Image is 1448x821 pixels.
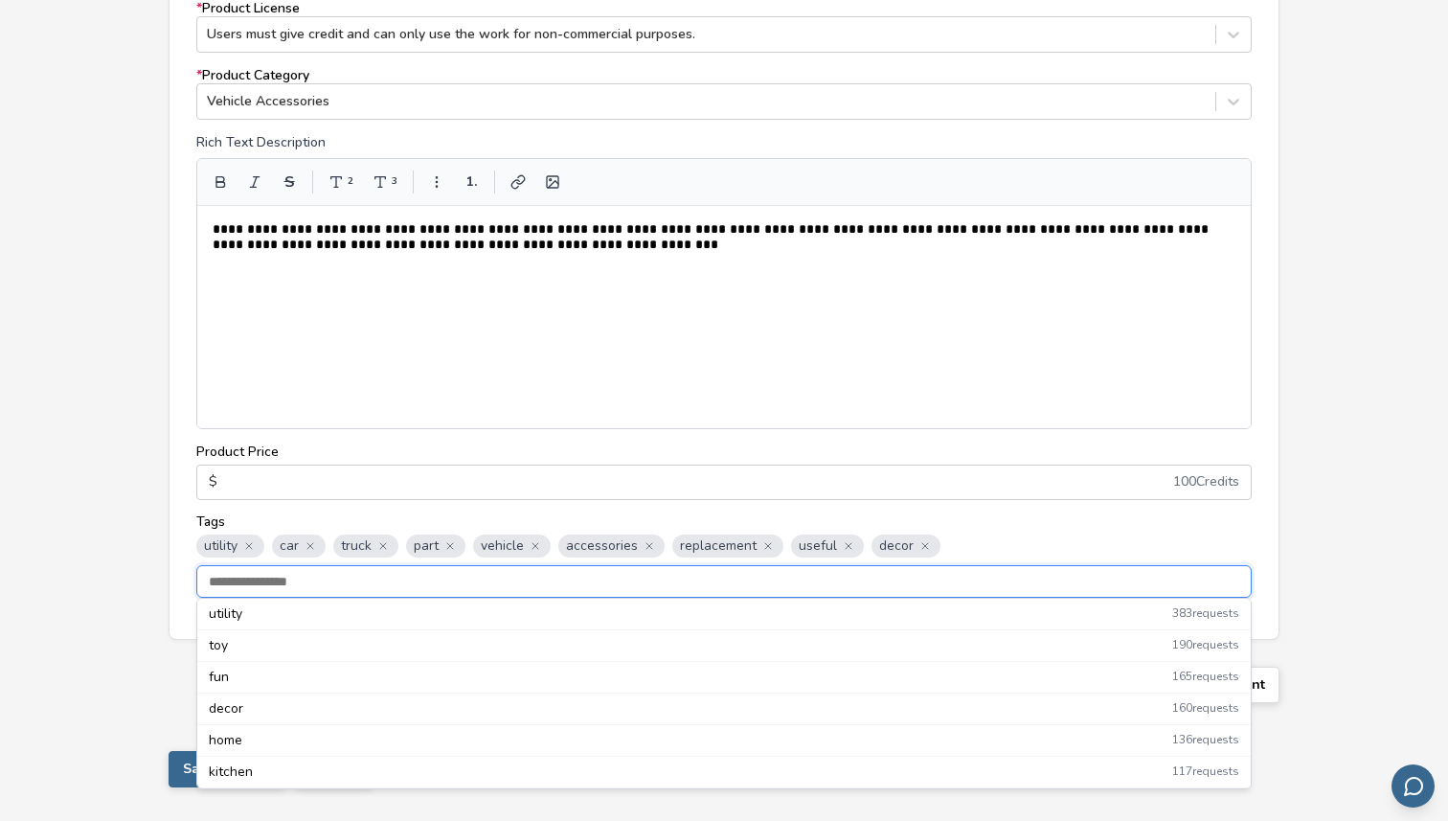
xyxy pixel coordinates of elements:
span: kitchen [209,764,253,780]
button: Add Link [503,167,533,197]
span: utility [209,606,242,622]
span: 383 requests [1172,607,1239,621]
button: Bullet List [421,167,452,197]
span: $ [209,474,217,490]
span: decor [209,701,243,717]
button: Save As Draft [169,751,285,787]
label: Tags [196,514,1252,530]
button: Bold [205,167,236,197]
button: Add Image [537,167,568,197]
button: 2 [321,167,361,197]
button: 1. [456,167,486,197]
span: 136 requests [1172,734,1239,747]
span: 117 requests [1172,765,1239,779]
button: S [274,167,305,197]
span: 165 requests [1172,671,1239,684]
span: toy [209,638,228,653]
div: 100 Credits [1173,474,1239,490]
span: vehicle [473,535,551,558]
label: Rich Text Description [196,135,1252,150]
span: replacement [672,535,783,558]
label: Product Category [196,68,1252,120]
span: 190 requests [1172,639,1239,652]
span: 3 [392,176,397,188]
span: 1. [466,174,477,190]
button: Italic [239,167,270,197]
label: Product License [196,1,1252,53]
span: truck [333,535,398,558]
span: car [272,535,326,558]
span: decor [871,535,940,558]
span: accessories [558,535,665,558]
button: Send feedback via email [1391,764,1435,808]
span: S [284,173,295,191]
button: 3 [365,167,405,197]
span: home [209,733,242,748]
span: utility [196,535,264,558]
span: part [406,535,465,558]
span: useful [791,535,864,558]
span: fun [209,670,229,685]
span: 160 requests [1172,702,1239,716]
span: 2 [348,176,353,188]
label: Product Price [196,445,1252,460]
